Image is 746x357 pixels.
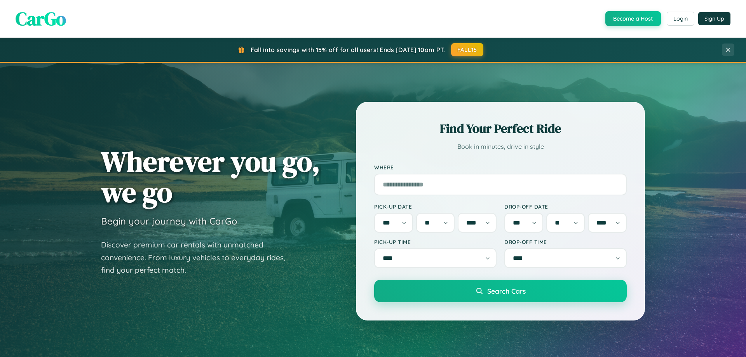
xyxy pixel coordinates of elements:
span: Fall into savings with 15% off for all users! Ends [DATE] 10am PT. [251,46,445,54]
p: Discover premium car rentals with unmatched convenience. From luxury vehicles to everyday rides, ... [101,239,295,277]
button: Sign Up [698,12,730,25]
button: Search Cars [374,280,627,302]
label: Drop-off Time [504,239,627,245]
p: Book in minutes, drive in style [374,141,627,152]
label: Drop-off Date [504,203,627,210]
h2: Find Your Perfect Ride [374,120,627,137]
label: Where [374,164,627,171]
span: Search Cars [487,287,526,295]
h1: Wherever you go, we go [101,146,320,207]
button: Login [667,12,694,26]
label: Pick-up Date [374,203,497,210]
button: FALL15 [451,43,484,56]
span: CarGo [16,6,66,31]
button: Become a Host [605,11,661,26]
label: Pick-up Time [374,239,497,245]
h3: Begin your journey with CarGo [101,215,237,227]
